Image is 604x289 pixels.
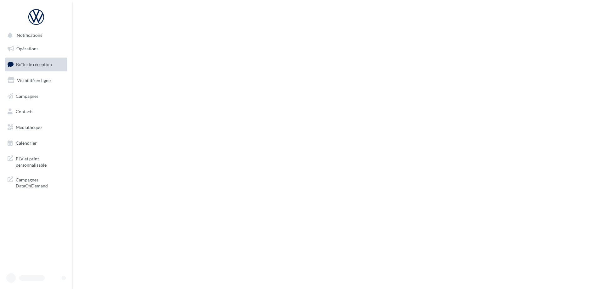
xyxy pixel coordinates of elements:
span: Campagnes [16,93,38,98]
span: Opérations [16,46,38,51]
span: PLV et print personnalisable [16,154,65,168]
a: PLV et print personnalisable [4,152,69,170]
span: Campagnes DataOnDemand [16,175,65,189]
span: Boîte de réception [16,62,52,67]
a: Contacts [4,105,69,118]
span: Contacts [16,109,33,114]
span: Visibilité en ligne [17,78,51,83]
a: Campagnes DataOnDemand [4,173,69,192]
a: Boîte de réception [4,58,69,71]
a: Médiathèque [4,121,69,134]
a: Visibilité en ligne [4,74,69,87]
span: Notifications [17,33,42,38]
span: Calendrier [16,140,37,146]
span: Médiathèque [16,125,42,130]
a: Calendrier [4,136,69,150]
a: Campagnes [4,90,69,103]
a: Opérations [4,42,69,55]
